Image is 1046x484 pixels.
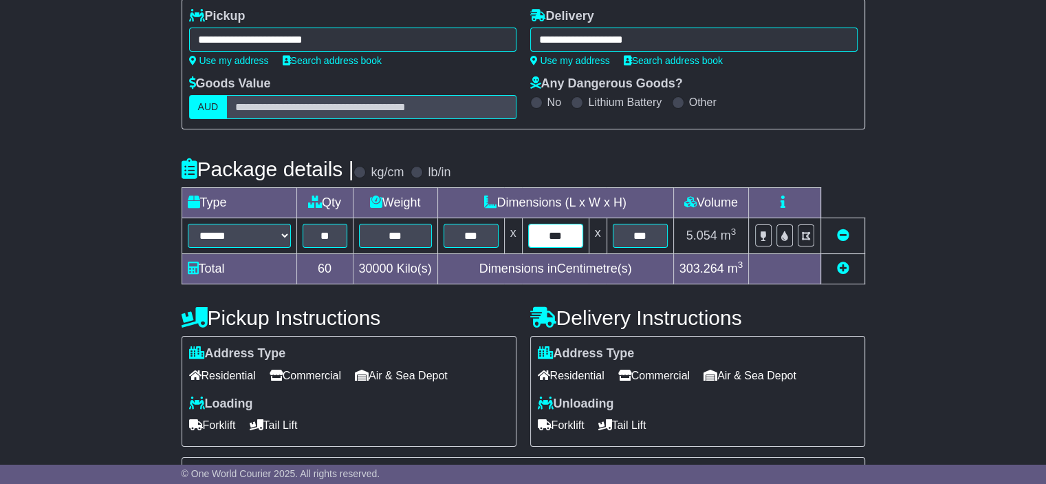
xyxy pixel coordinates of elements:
[182,306,516,329] h4: Pickup Instructions
[530,55,610,66] a: Use my address
[189,95,228,119] label: AUD
[189,397,253,412] label: Loading
[538,346,635,361] label: Address Type
[283,55,382,66] a: Search address book
[530,76,683,92] label: Any Dangerous Goods?
[598,414,646,436] span: Tail Lift
[359,262,393,275] span: 30000
[728,262,743,275] span: m
[296,254,353,284] td: 60
[355,365,448,386] span: Air & Sea Depot
[189,55,269,66] a: Use my address
[679,262,724,275] span: 303.264
[189,365,256,386] span: Residential
[704,365,796,386] span: Air & Sea Depot
[530,306,865,329] h4: Delivery Instructions
[504,218,522,254] td: x
[189,76,271,92] label: Goods Value
[686,229,717,242] span: 5.054
[296,188,353,218] td: Qty
[738,260,743,270] sup: 3
[371,165,404,180] label: kg/cm
[437,188,673,218] td: Dimensions (L x W x H)
[437,254,673,284] td: Dimensions in Centimetre(s)
[836,262,849,275] a: Add new item
[589,218,607,254] td: x
[624,55,723,66] a: Search address book
[182,188,296,218] td: Type
[250,414,298,436] span: Tail Lift
[538,397,614,412] label: Unloading
[182,254,296,284] td: Total
[189,9,246,24] label: Pickup
[547,96,561,109] label: No
[189,346,286,361] label: Address Type
[428,165,450,180] label: lb/in
[618,365,690,386] span: Commercial
[721,229,737,242] span: m
[588,96,662,109] label: Lithium Battery
[353,188,437,218] td: Weight
[182,158,354,180] h4: Package details |
[689,96,717,109] label: Other
[538,414,585,436] span: Forklift
[538,365,604,386] span: Residential
[182,468,380,479] span: © One World Courier 2025. All rights reserved.
[189,414,236,436] span: Forklift
[673,188,749,218] td: Volume
[270,365,341,386] span: Commercial
[353,254,437,284] td: Kilo(s)
[836,229,849,242] a: Remove this item
[731,227,737,237] sup: 3
[530,9,594,24] label: Delivery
